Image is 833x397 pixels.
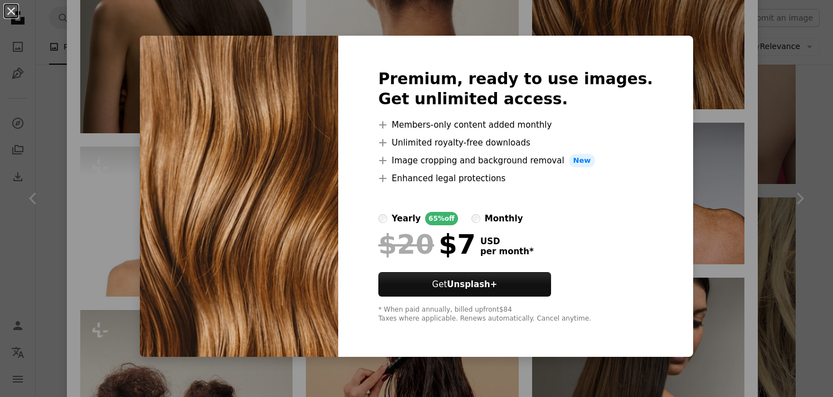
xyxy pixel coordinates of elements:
li: Image cropping and background removal [378,154,653,167]
input: yearly65%off [378,214,387,223]
div: 65% off [425,212,458,225]
div: * When paid annually, billed upfront $84 Taxes where applicable. Renews automatically. Cancel any... [378,306,653,323]
span: USD [480,236,534,246]
button: GetUnsplash+ [378,272,551,297]
strong: Unsplash+ [447,279,497,289]
div: $7 [378,230,476,259]
li: Members-only content added monthly [378,118,653,132]
span: $20 [378,230,434,259]
span: New [569,154,596,167]
input: monthly [471,214,480,223]
div: monthly [485,212,523,225]
span: per month * [480,246,534,256]
div: yearly [392,212,421,225]
li: Enhanced legal protections [378,172,653,185]
h2: Premium, ready to use images. Get unlimited access. [378,69,653,109]
li: Unlimited royalty-free downloads [378,136,653,149]
img: premium_photo-1706800175868-1ef13f9016af [140,36,338,357]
